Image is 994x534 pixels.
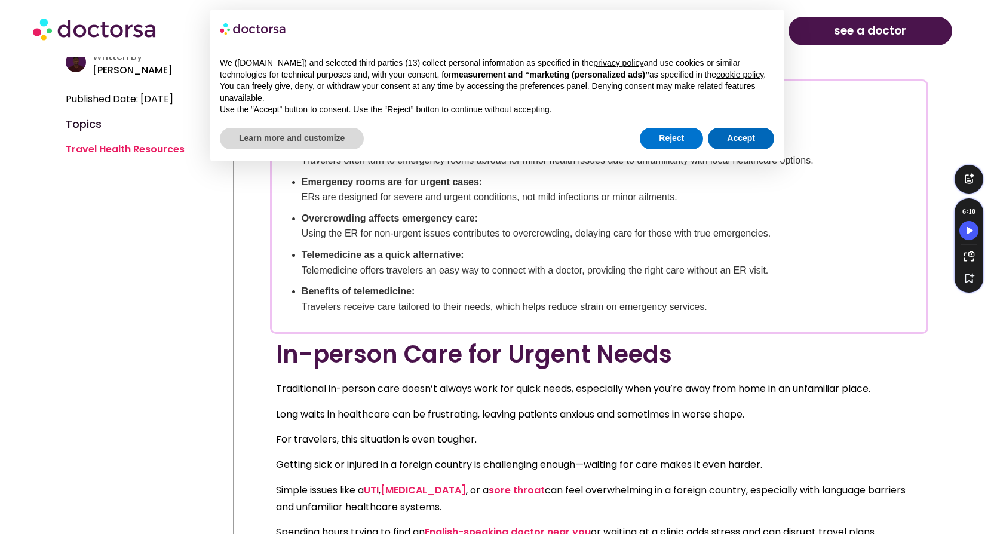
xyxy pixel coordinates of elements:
button: Learn more and customize [220,128,364,149]
p: Use the “Accept” button to consent. Use the “Reject” button to continue without accepting. [220,104,774,116]
span: Published Date: [DATE] [66,91,173,108]
a: UTI [364,483,379,497]
button: Accept [708,128,774,149]
li: Telemedicine offers travelers an easy way to connect with a doctor, providing the right care with... [302,247,909,278]
p: Simple issues like a , , or a can feel overwhelming in a foreign country, especially with languag... [276,482,922,515]
a: sore throat [489,483,545,497]
p: [PERSON_NAME] [93,62,227,79]
li: Travelers receive care tailored to their needs, which helps reduce strain on emergency services. [302,284,909,314]
strong: Emergency rooms are for urgent cases: [302,177,482,187]
h4: Topics [66,119,227,129]
strong: Telemedicine as a quick alternative: [302,250,464,260]
p: Getting sick or injured in a foreign country is challenging enough—waiting for care makes it even... [276,456,922,473]
h2: In-person Care for Urgent Needs [276,340,922,369]
li: Using the ER for non-urgent issues contributes to overcrowding, delaying care for those with true... [302,211,909,241]
a: privacy policy [593,58,643,67]
img: logo [220,19,287,38]
p: Traditional in-person care doesn’t always work for quick needs, especially when you’re away from ... [276,380,922,397]
strong: Benefits of telemedicine: [302,286,415,296]
button: Reject [640,128,703,149]
img: author [66,52,86,72]
li: ERs are designed for severe and urgent conditions, not mild infections or minor ailments. [302,174,909,205]
p: You can freely give, deny, or withdraw your consent at any time by accessing the preferences pane... [220,81,774,104]
p: We ([DOMAIN_NAME]) and selected third parties (13) collect personal information as specified in t... [220,57,774,81]
span: see a doctor [834,22,906,41]
p: For travelers, this situation is even tougher. [276,431,922,448]
a: [MEDICAL_DATA] [381,483,466,497]
strong: measurement and “marketing (personalized ads)” [452,70,649,79]
a: see a doctor [789,17,952,45]
p: Long waits in healthcare can be frustrating, leaving patients anxious and sometimes in worse shape. [276,406,922,423]
strong: Overcrowding affects emergency care: [302,213,478,223]
a: cookie policy [716,70,763,79]
a: Travel Health Resources [66,142,185,156]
